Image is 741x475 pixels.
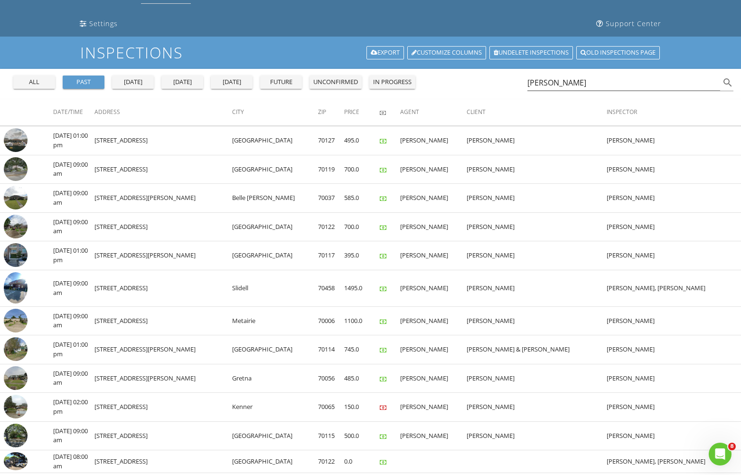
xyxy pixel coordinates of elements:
[318,306,344,335] td: 70006
[53,364,94,393] td: [DATE] 09:00 am
[260,76,302,89] button: future
[592,15,665,33] a: Support Center
[310,76,362,89] button: unconfirmed
[318,108,326,116] span: Zip
[66,77,101,87] div: past
[607,241,741,270] td: [PERSON_NAME]
[400,335,467,364] td: [PERSON_NAME]
[232,241,319,270] td: [GEOGRAPHIC_DATA]
[607,335,741,364] td: [PERSON_NAME]
[400,241,467,270] td: [PERSON_NAME]
[4,186,28,209] img: streetview
[607,184,741,213] td: [PERSON_NAME]
[94,155,232,184] td: [STREET_ADDRESS]
[467,270,607,306] td: [PERSON_NAME]
[728,443,736,450] span: 8
[94,108,120,116] span: Address
[53,450,94,473] td: [DATE] 08:00 am
[467,421,607,450] td: [PERSON_NAME]
[232,184,319,213] td: Belle [PERSON_NAME]
[4,215,28,238] img: streetview
[4,424,28,447] img: streetview
[400,270,467,306] td: [PERSON_NAME]
[76,15,122,33] a: Settings
[53,393,94,422] td: [DATE] 02:00 pm
[17,77,51,87] div: all
[318,212,344,241] td: 70122
[4,157,28,181] img: streetview
[467,306,607,335] td: [PERSON_NAME]
[373,77,412,87] div: in progress
[607,450,741,473] td: [PERSON_NAME], [PERSON_NAME]
[53,184,94,213] td: [DATE] 09:00 am
[607,393,741,422] td: [PERSON_NAME]
[313,77,358,87] div: unconfirmed
[344,421,380,450] td: 500.0
[722,77,733,88] i: search
[400,126,467,155] td: [PERSON_NAME]
[467,184,607,213] td: [PERSON_NAME]
[232,364,319,393] td: Gretna
[4,243,28,267] img: streetview
[318,126,344,155] td: 70127
[318,450,344,473] td: 70122
[318,241,344,270] td: 70117
[232,108,244,116] span: City
[112,76,154,89] button: [DATE]
[467,364,607,393] td: [PERSON_NAME]
[344,155,380,184] td: 700.0
[344,108,359,116] span: Price
[344,364,380,393] td: 485.0
[344,126,380,155] td: 495.0
[400,184,467,213] td: [PERSON_NAME]
[232,126,319,155] td: [GEOGRAPHIC_DATA]
[94,306,232,335] td: [STREET_ADDRESS]
[400,306,467,335] td: [PERSON_NAME]
[344,212,380,241] td: 700.0
[232,212,319,241] td: [GEOGRAPHIC_DATA]
[467,126,607,155] td: [PERSON_NAME]
[344,393,380,422] td: 150.0
[709,443,732,465] iframe: Intercom live chat
[489,46,573,59] a: Undelete inspections
[467,99,607,126] th: Client: Not sorted.
[4,452,28,470] img: 9286736%2Fcover_photos%2Fvv84eE5gzXyKaPzAygCk%2Fsmall.jpg
[232,421,319,450] td: [GEOGRAPHIC_DATA]
[607,421,741,450] td: [PERSON_NAME]
[4,337,28,361] img: streetview
[467,108,486,116] span: Client
[53,155,94,184] td: [DATE] 09:00 am
[94,393,232,422] td: [STREET_ADDRESS]
[94,270,232,306] td: [STREET_ADDRESS]
[318,364,344,393] td: 70056
[4,309,28,332] img: streetview
[161,76,203,89] button: [DATE]
[400,393,467,422] td: [PERSON_NAME]
[607,99,741,126] th: Inspector: Not sorted.
[318,99,344,126] th: Zip: Not sorted.
[607,155,741,184] td: [PERSON_NAME]
[232,270,319,306] td: Slidell
[4,128,28,152] img: streetview
[344,306,380,335] td: 1100.0
[116,77,150,87] div: [DATE]
[232,335,319,364] td: [GEOGRAPHIC_DATA]
[607,306,741,335] td: [PERSON_NAME]
[94,335,232,364] td: [STREET_ADDRESS][PERSON_NAME]
[4,272,28,304] img: 9310213%2Fcover_photos%2Fw3ghchNElQfTX1nuH4gI%2Fsmall.9310213-1755872499917
[344,270,380,306] td: 1495.0
[400,212,467,241] td: [PERSON_NAME]
[232,99,319,126] th: City: Not sorted.
[53,335,94,364] td: [DATE] 01:00 pm
[53,126,94,155] td: [DATE] 01:00 pm
[467,212,607,241] td: [PERSON_NAME]
[318,155,344,184] td: 70119
[344,335,380,364] td: 745.0
[53,421,94,450] td: [DATE] 09:00 am
[89,19,118,28] div: Settings
[264,77,298,87] div: future
[63,76,104,89] button: past
[94,184,232,213] td: [STREET_ADDRESS][PERSON_NAME]
[94,450,232,473] td: [STREET_ADDRESS]
[467,393,607,422] td: [PERSON_NAME]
